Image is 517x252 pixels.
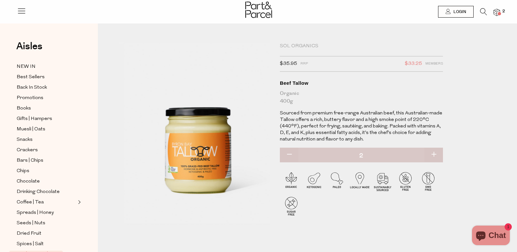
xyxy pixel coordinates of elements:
[17,136,33,144] span: Snacks
[17,146,38,154] span: Crackers
[280,148,443,164] input: QTY Beef Tallow
[17,240,76,248] a: Spices | Salt
[452,9,466,15] span: Login
[280,195,303,217] img: P_P-ICONS-Live_Bec_V11_Sugar_Free.svg
[280,43,443,50] div: Sol Organics
[245,2,272,18] img: Part&Parcel
[17,115,76,123] a: Gifts | Hampers
[17,94,76,102] a: Promotions
[17,209,76,217] a: Spreads | Honey
[300,60,308,68] span: RRP
[425,60,443,68] span: Members
[117,43,274,228] img: Beef Tallow
[17,230,41,238] span: Dried Fruit
[17,73,45,81] span: Best Sellers
[17,230,76,238] a: Dried Fruit
[371,170,394,193] img: P_P-ICONS-Live_Bec_V11_Sustainable_Sourced.svg
[17,73,76,81] a: Best Sellers
[17,188,60,196] span: Drinking Chocolate
[17,240,44,248] span: Spices | Salt
[17,105,31,112] span: Books
[417,170,440,193] img: P_P-ICONS-Live_Bec_V11_GMO_Free.svg
[17,178,40,185] span: Chocolate
[17,156,76,165] a: Bars | Chips
[470,226,512,247] inbox-online-store-chat: Shopify online store chat
[280,90,443,105] div: Organic 400g
[17,146,76,154] a: Crackers
[303,170,326,193] img: P_P-ICONS-Live_Bec_V11_Ketogenic.svg
[17,63,76,71] a: NEW IN
[17,63,36,71] span: NEW IN
[17,188,76,196] a: Drinking Chocolate
[280,80,443,86] div: Beef Tallow
[17,84,47,92] span: Back In Stock
[438,6,474,18] a: Login
[17,167,76,175] a: Chips
[17,83,76,92] a: Back In Stock
[17,219,45,227] span: Seeds | Nuts
[17,94,43,102] span: Promotions
[501,8,507,14] span: 2
[17,177,76,185] a: Chocolate
[17,125,76,133] a: Muesli | Oats
[348,170,371,193] img: P_P-ICONS-Live_Bec_V11_Locally_Made_2.svg
[405,60,422,68] span: $33.25
[394,170,417,193] img: P_P-ICONS-Live_Bec_V11_Gluten_Free.svg
[280,170,303,193] img: P_P-ICONS-Live_Bec_V11_Organic.svg
[326,170,348,193] img: P_P-ICONS-Live_Bec_V11_Paleo.svg
[16,41,42,58] a: Aisles
[17,115,52,123] span: Gifts | Hampers
[17,157,43,165] span: Bars | Chips
[17,199,44,206] span: Coffee | Tea
[17,136,76,144] a: Snacks
[280,60,297,68] span: $35.95
[76,198,81,206] button: Expand/Collapse Coffee | Tea
[17,209,54,217] span: Spreads | Honey
[17,104,76,112] a: Books
[17,219,76,227] a: Seeds | Nuts
[17,198,76,206] a: Coffee | Tea
[280,110,443,143] p: Sourced from premium free-range Australian beef, this Australian-made Tallow offers a rich, butte...
[494,9,500,16] a: 2
[17,167,29,175] span: Chips
[16,39,42,53] span: Aisles
[17,126,45,133] span: Muesli | Oats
